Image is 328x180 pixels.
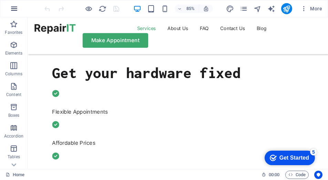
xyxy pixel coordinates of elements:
[203,6,209,12] i: On resize automatically adjust zoom level to fit chosen device.
[254,5,262,13] i: Navigator
[20,8,50,14] div: Get Started
[6,3,56,18] div: Get Started 5 items remaining, 0% complete
[6,171,24,179] a: Click to cancel selection. Double-click to open Pages
[98,4,106,13] button: reload
[51,1,58,8] div: 5
[274,172,275,177] span: :
[288,171,306,179] span: Code
[298,3,325,14] button: More
[226,4,234,13] button: design
[267,5,275,13] i: AI Writer
[283,5,290,13] i: Publish
[99,5,106,13] i: Reload page
[300,5,322,12] span: More
[185,4,196,13] h6: 85%
[4,133,23,139] p: Accordion
[269,171,279,179] span: 00 00
[5,71,22,77] p: Columns
[5,50,23,56] p: Elements
[314,171,322,179] button: Usercentrics
[8,113,20,118] p: Boxes
[175,4,199,13] button: 85%
[5,30,22,35] p: Favorites
[6,92,21,97] p: Content
[262,171,280,179] h6: Session time
[267,4,276,13] button: text_generator
[281,3,292,14] button: publish
[240,4,248,13] button: pages
[285,171,309,179] button: Code
[84,4,93,13] button: Click here to leave preview mode and continue editing
[254,4,262,13] button: navigator
[240,5,248,13] i: Pages (Ctrl+Alt+S)
[8,154,20,160] p: Tables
